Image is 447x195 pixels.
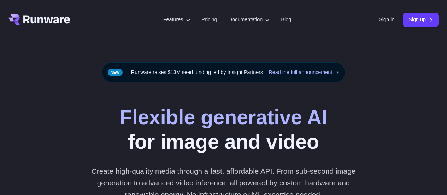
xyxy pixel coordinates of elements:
[229,16,270,24] label: Documentation
[163,16,190,24] label: Features
[120,105,327,154] h1: for image and video
[202,16,217,24] a: Pricing
[281,16,291,24] a: Blog
[269,68,339,76] a: Read the full announcement
[379,16,394,24] a: Sign in
[102,62,346,82] div: Runware raises $13M seed funding led by Insight Partners
[8,14,70,25] a: Go to /
[403,13,439,27] a: Sign up
[120,106,327,128] strong: Flexible generative AI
